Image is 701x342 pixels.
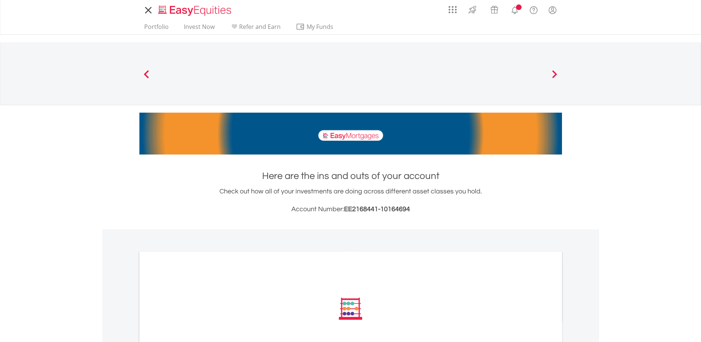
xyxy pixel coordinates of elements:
[181,23,218,34] a: Invest Now
[296,22,344,31] span: My Funds
[155,2,234,17] a: Home page
[543,2,562,18] a: My Profile
[139,204,562,215] h3: Account Number:
[227,23,284,34] a: Refer and Earn
[141,23,172,34] a: Portfolio
[449,6,457,14] img: grid-menu-icon.svg
[139,113,562,155] img: EasyMortage Promotion Banner
[344,206,410,213] span: EE2168441-10164694
[139,169,562,183] h1: Here are the ins and outs of your account
[466,4,479,16] img: thrive-v2.svg
[483,2,505,16] a: Vouchers
[157,4,234,17] img: EasyEquities_Logo.png
[505,2,524,17] a: Notifications
[524,2,543,17] a: FAQ's and Support
[239,23,281,31] span: Refer and Earn
[444,2,462,14] a: AppsGrid
[488,4,500,16] img: vouchers-v2.svg
[139,186,562,215] div: Check out how all of your investments are doing across different asset classes you hold.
